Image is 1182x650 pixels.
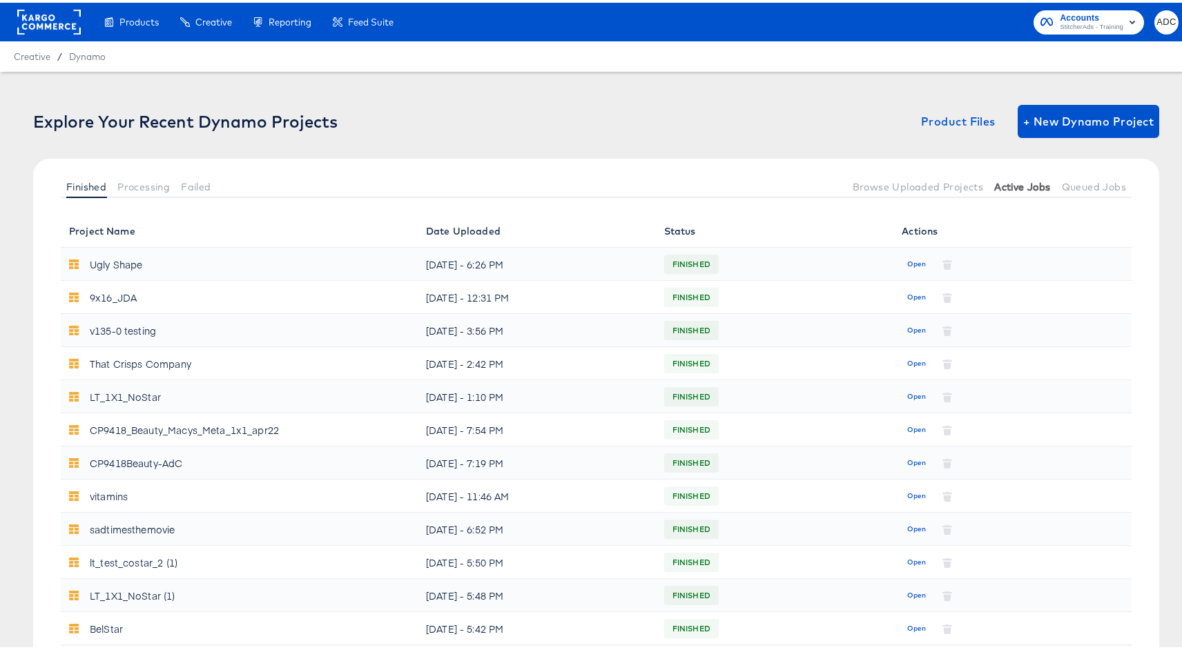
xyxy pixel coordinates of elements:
[907,587,926,599] span: Open
[426,250,648,273] div: [DATE] - 6:26 PM
[915,102,1001,135] button: Product Files
[1023,109,1154,128] span: + New Dynamo Project
[426,383,648,405] div: [DATE] - 1:10 PM
[1060,19,1123,30] span: StitcherAds - Training
[902,284,931,306] button: Open
[1034,8,1144,32] button: AccountsStitcherAds - Training
[664,284,719,306] span: FINISHED
[90,416,279,438] div: CP9418_Beauty_Macys_Meta_1x1_apr22
[69,48,106,59] a: Dynamo
[90,383,161,405] div: LT_1X1_NoStar
[426,416,648,438] div: [DATE] - 7:54 PM
[907,255,926,268] span: Open
[33,109,338,128] div: Explore Your Recent Dynamo Projects
[902,549,931,571] button: Open
[921,109,996,128] span: Product Files
[907,322,926,334] span: Open
[90,482,128,504] div: vitamins
[90,515,175,538] div: sadtimesthemovie
[90,250,143,273] div: Ugly Shape
[907,553,926,566] span: Open
[426,317,648,339] div: [DATE] - 3:56 PM
[90,284,137,306] div: 9x16_JDA
[426,549,648,571] div: [DATE] - 5:50 PM
[1154,8,1179,32] button: ADC
[907,487,926,500] span: Open
[90,615,123,637] div: BelStar
[656,212,894,245] th: Status
[907,520,926,533] span: Open
[664,416,719,438] span: FINISHED
[61,212,418,245] th: Project Name
[902,615,931,637] button: Open
[664,449,719,471] span: FINISHED
[664,350,719,372] span: FINISHED
[902,482,931,504] button: Open
[907,620,926,632] span: Open
[664,515,719,538] span: FINISHED
[994,179,1050,190] span: Active Jobs
[1060,8,1123,23] span: Accounts
[664,383,719,405] span: FINISHED
[426,615,648,637] div: [DATE] - 5:42 PM
[664,317,719,339] span: FINISHED
[907,355,926,367] span: Open
[902,449,931,471] button: Open
[664,250,719,273] span: FINISHED
[90,549,177,571] div: lt_test_costar_2 (1)
[1062,179,1126,190] span: Queued Jobs
[902,383,931,405] button: Open
[893,212,1132,245] th: Actions
[907,421,926,433] span: Open
[195,14,232,25] span: Creative
[269,14,311,25] span: Reporting
[348,14,394,25] span: Feed Suite
[181,179,211,190] span: Failed
[426,482,648,504] div: [DATE] - 11:46 AM
[902,515,931,538] button: Open
[119,14,159,25] span: Products
[426,449,648,471] div: [DATE] - 7:19 PM
[907,388,926,400] span: Open
[664,582,719,604] span: FINISHED
[418,212,656,245] th: Date Uploaded
[426,284,648,306] div: [DATE] - 12:31 PM
[90,350,191,372] div: That Crisps Company
[664,549,719,571] span: FINISHED
[426,515,648,538] div: [DATE] - 6:52 PM
[14,48,50,59] span: Creative
[1018,102,1159,135] button: + New Dynamo Project
[90,317,156,339] div: v135-0 testing
[426,350,648,372] div: [DATE] - 2:42 PM
[902,250,931,273] button: Open
[907,288,926,301] span: Open
[1160,12,1173,28] span: ADC
[902,350,931,372] button: Open
[90,582,175,604] div: LT_1X1_NoStar (1)
[902,416,931,438] button: Open
[664,482,719,504] span: FINISHED
[426,582,648,604] div: [DATE] - 5:48 PM
[853,179,984,190] span: Browse Uploaded Projects
[902,582,931,604] button: Open
[90,449,182,471] div: CP9418Beauty-AdC
[117,179,170,190] span: Processing
[664,615,719,637] span: FINISHED
[907,454,926,466] span: Open
[50,48,69,59] span: /
[902,317,931,339] button: Open
[66,179,106,190] span: Finished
